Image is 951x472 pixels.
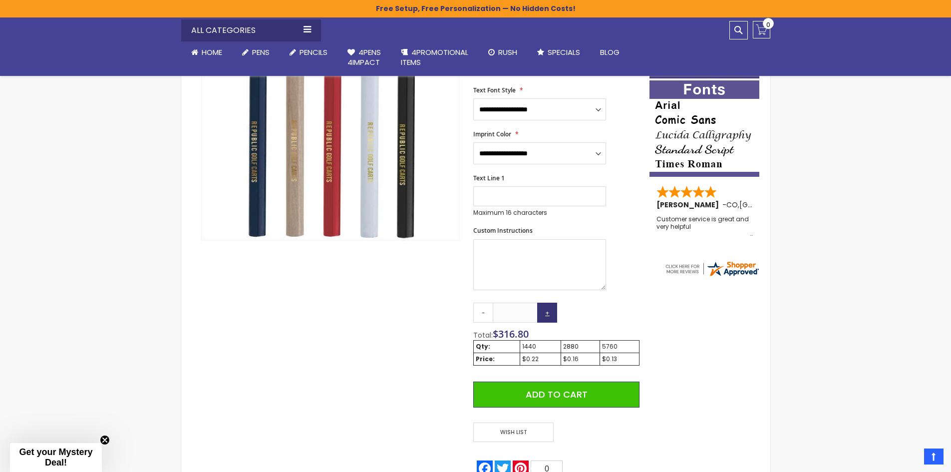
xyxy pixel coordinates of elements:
[252,47,270,57] span: Pens
[563,343,598,351] div: 2880
[527,41,590,63] a: Specials
[664,260,760,278] img: 4pens.com widget logo
[739,200,813,210] span: [GEOGRAPHIC_DATA]
[473,86,516,94] span: Text Font Style
[473,423,553,442] span: Wish List
[181,41,232,63] a: Home
[473,130,511,138] span: Imprint Color
[181,19,321,41] div: All Categories
[473,423,556,442] a: Wish List
[10,443,102,472] div: Get your Mystery Deal!Close teaser
[473,330,493,340] span: Total:
[522,343,559,351] div: 1440
[391,41,478,74] a: 4PROMOTIONALITEMS
[337,41,391,74] a: 4Pens4impact
[766,20,770,29] span: 0
[498,47,517,57] span: Rush
[590,41,630,63] a: Blog
[526,388,588,401] span: Add to Cart
[656,200,722,210] span: [PERSON_NAME]
[473,226,533,235] span: Custom Instructions
[473,382,639,408] button: Add to Cart
[602,343,636,351] div: 5760
[473,174,505,182] span: Text Line 1
[753,21,770,38] a: 0
[656,216,753,237] div: Customer service is great and very helpful
[924,449,944,465] a: Top
[232,41,280,63] a: Pens
[280,41,337,63] a: Pencils
[347,47,381,67] span: 4Pens 4impact
[202,47,222,57] span: Home
[602,355,636,363] div: $0.13
[664,271,760,280] a: 4pens.com certificate URL
[100,435,110,445] button: Close teaser
[473,209,606,217] p: Maximum 16 characters
[600,47,620,57] span: Blog
[563,355,598,363] div: $0.16
[300,47,327,57] span: Pencils
[478,41,527,63] a: Rush
[537,303,557,323] a: +
[401,47,468,67] span: 4PROMOTIONAL ITEMS
[476,355,495,363] strong: Price:
[522,355,559,363] div: $0.22
[722,200,813,210] span: - ,
[476,342,490,351] strong: Qty:
[548,47,580,57] span: Specials
[726,200,738,210] span: CO
[19,447,92,468] span: Get your Mystery Deal!
[493,327,529,341] span: $
[649,80,759,177] img: font-personalization-examples
[473,303,493,323] a: -
[498,327,529,341] span: 316.80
